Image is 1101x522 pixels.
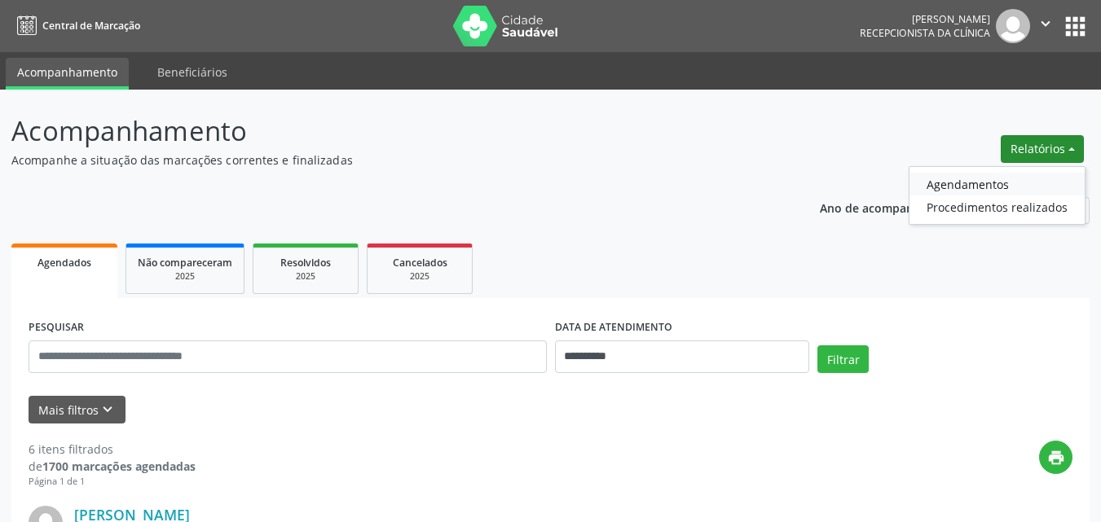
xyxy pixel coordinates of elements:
span: Agendados [37,256,91,270]
a: Procedimentos realizados [909,195,1085,218]
label: DATA DE ATENDIMENTO [555,315,672,340]
label: PESQUISAR [29,315,84,340]
div: [PERSON_NAME] [860,12,990,26]
div: 6 itens filtrados [29,441,196,458]
strong: 1700 marcações agendadas [42,458,196,474]
span: Central de Marcação [42,19,140,33]
a: Acompanhamento [6,58,129,90]
p: Ano de acompanhamento [820,197,964,217]
a: Central de Marcação [11,12,140,39]
button: Relatórios [1001,135,1084,163]
ul: Relatórios [909,166,1086,225]
button: print [1039,441,1072,474]
div: 2025 [138,270,232,283]
span: Recepcionista da clínica [860,26,990,40]
div: de [29,458,196,475]
button:  [1030,9,1061,43]
a: Beneficiários [146,58,239,86]
a: Agendamentos [909,173,1085,195]
div: 2025 [379,270,460,283]
span: Resolvidos [280,256,331,270]
div: 2025 [265,270,346,283]
span: Cancelados [393,256,447,270]
div: Página 1 de 1 [29,475,196,489]
i:  [1037,15,1055,33]
span: Não compareceram [138,256,232,270]
i: print [1047,449,1065,467]
button: apps [1061,12,1090,41]
img: img [996,9,1030,43]
button: Mais filtroskeyboard_arrow_down [29,396,126,424]
button: Filtrar [817,345,869,373]
i: keyboard_arrow_down [99,401,117,419]
p: Acompanhamento [11,111,766,151]
p: Acompanhe a situação das marcações correntes e finalizadas [11,151,766,169]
